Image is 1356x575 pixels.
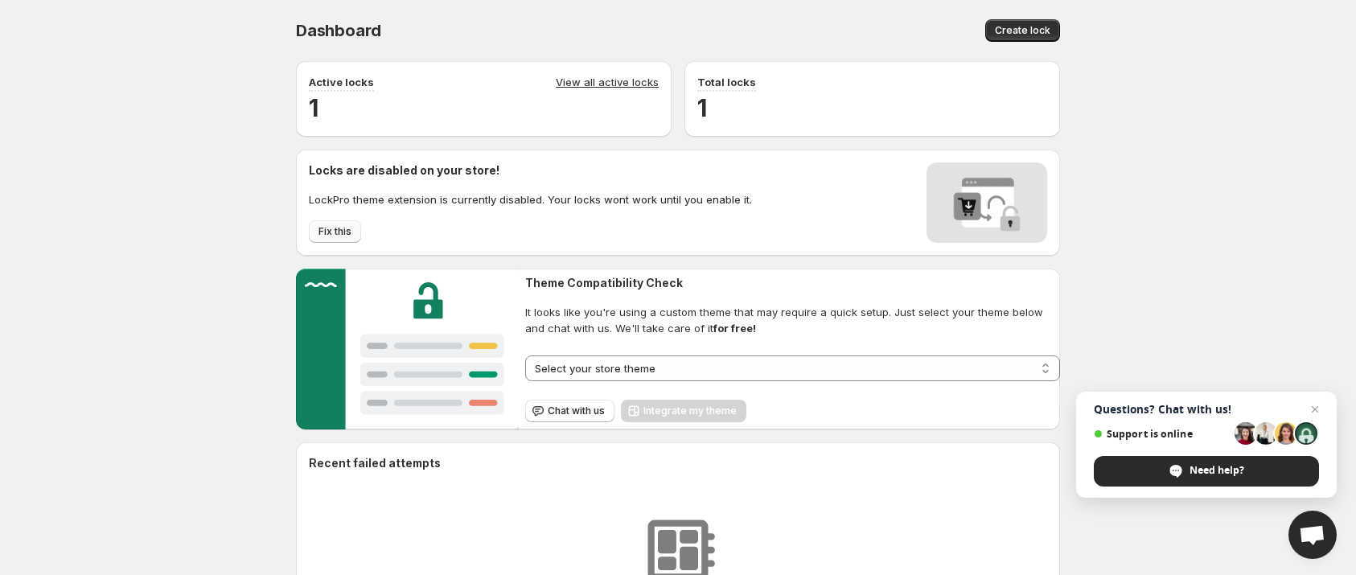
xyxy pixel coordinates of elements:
span: Close chat [1305,400,1325,419]
h2: 1 [309,92,659,124]
p: LockPro theme extension is currently disabled. Your locks wont work until you enable it. [309,191,752,207]
strong: for free! [713,322,756,335]
p: Active locks [309,74,374,90]
img: Customer support [296,269,519,429]
h2: Theme Compatibility Check [525,275,1060,291]
span: Questions? Chat with us! [1094,403,1319,416]
span: Need help? [1190,463,1244,478]
button: Create lock [985,19,1060,42]
span: Dashboard [296,21,381,40]
img: Locks disabled [927,162,1047,243]
span: It looks like you're using a custom theme that may require a quick setup. Just select your theme ... [525,304,1060,336]
button: Fix this [309,220,361,243]
h2: Recent failed attempts [309,455,441,471]
button: Chat with us [525,400,614,422]
a: View all active locks [556,74,659,92]
span: Chat with us [548,405,605,417]
span: Create lock [995,24,1050,37]
div: Need help? [1094,456,1319,487]
span: Fix this [318,225,351,238]
div: Open chat [1288,511,1337,559]
span: Support is online [1094,428,1229,440]
h2: Locks are disabled on your store! [309,162,752,179]
h2: 1 [697,92,1047,124]
p: Total locks [697,74,756,90]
